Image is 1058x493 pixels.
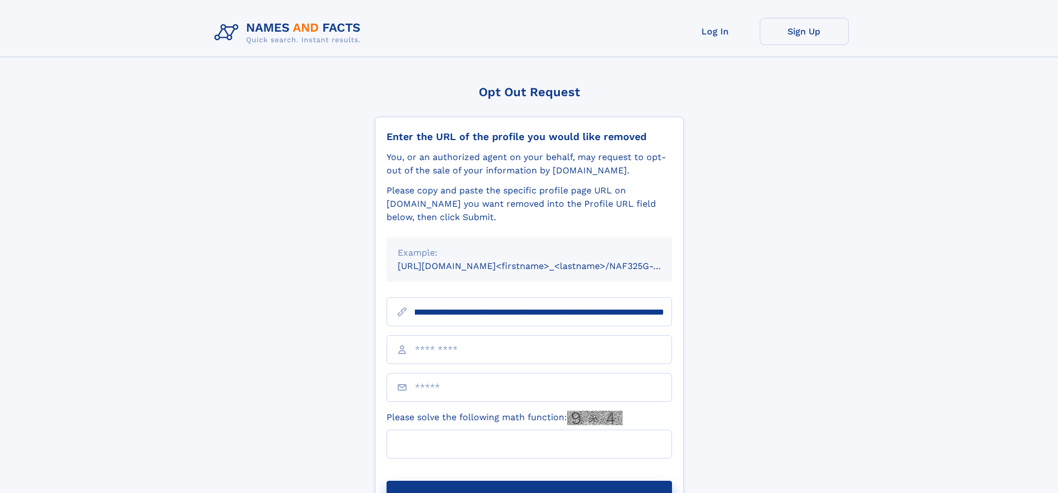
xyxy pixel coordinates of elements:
[387,184,672,224] div: Please copy and paste the specific profile page URL on [DOMAIN_NAME] you want removed into the Pr...
[387,151,672,177] div: You, or an authorized agent on your behalf, may request to opt-out of the sale of your informatio...
[387,411,623,425] label: Please solve the following math function:
[671,18,760,45] a: Log In
[387,131,672,143] div: Enter the URL of the profile you would like removed
[398,261,693,271] small: [URL][DOMAIN_NAME]<firstname>_<lastname>/NAF325G-xxxxxxxx
[760,18,849,45] a: Sign Up
[210,18,370,48] img: Logo Names and Facts
[375,85,684,99] div: Opt Out Request
[398,246,661,260] div: Example:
